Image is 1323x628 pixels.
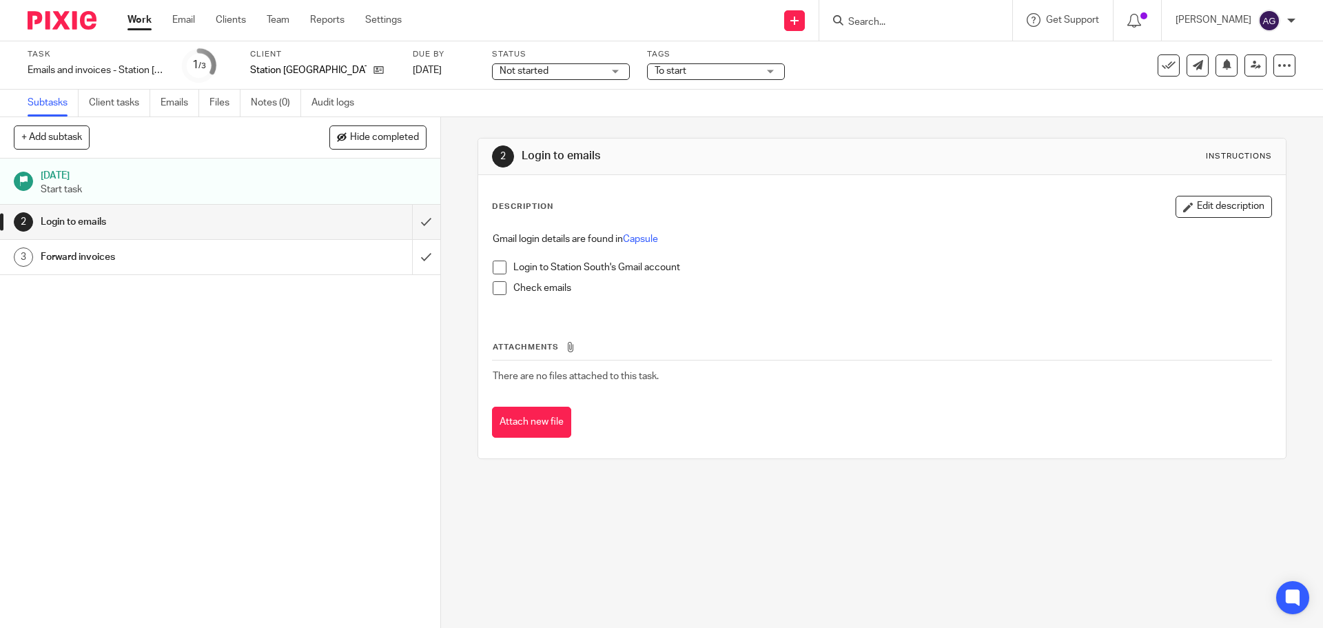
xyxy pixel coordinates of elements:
[161,90,199,117] a: Emails
[28,63,165,77] div: Emails and invoices - Station South - Aisha - Tuesday
[513,261,1271,274] p: Login to Station South's Gmail account
[311,90,365,117] a: Audit logs
[28,11,96,30] img: Pixie
[413,65,442,75] span: [DATE]
[28,63,165,77] div: Emails and invoices - Station [GEOGRAPHIC_DATA] - [DATE]
[493,232,1271,246] p: Gmail login details are found in
[350,132,419,143] span: Hide completed
[28,49,165,60] label: Task
[216,13,246,27] a: Clients
[492,407,571,438] button: Attach new file
[522,149,912,163] h1: Login to emails
[500,66,548,76] span: Not started
[655,66,686,76] span: To start
[1206,151,1272,162] div: Instructions
[492,49,630,60] label: Status
[28,90,79,117] a: Subtasks
[41,165,427,183] h1: [DATE]
[1176,196,1272,218] button: Edit description
[413,49,475,60] label: Due by
[198,62,206,70] small: /3
[250,63,367,77] p: Station [GEOGRAPHIC_DATA]
[492,145,514,168] div: 2
[250,49,396,60] label: Client
[1046,15,1099,25] span: Get Support
[14,247,33,267] div: 3
[41,247,279,267] h1: Forward invoices
[847,17,971,29] input: Search
[365,13,402,27] a: Settings
[209,90,240,117] a: Files
[623,234,658,244] a: Capsule
[41,183,427,196] p: Start task
[493,343,559,351] span: Attachments
[14,125,90,149] button: + Add subtask
[192,57,206,73] div: 1
[267,13,289,27] a: Team
[647,49,785,60] label: Tags
[41,212,279,232] h1: Login to emails
[14,212,33,232] div: 2
[1258,10,1280,32] img: svg%3E
[1176,13,1251,27] p: [PERSON_NAME]
[172,13,195,27] a: Email
[310,13,345,27] a: Reports
[492,201,553,212] p: Description
[493,372,659,381] span: There are no files attached to this task.
[251,90,301,117] a: Notes (0)
[89,90,150,117] a: Client tasks
[513,281,1271,295] p: Check emails
[329,125,427,149] button: Hide completed
[127,13,152,27] a: Work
